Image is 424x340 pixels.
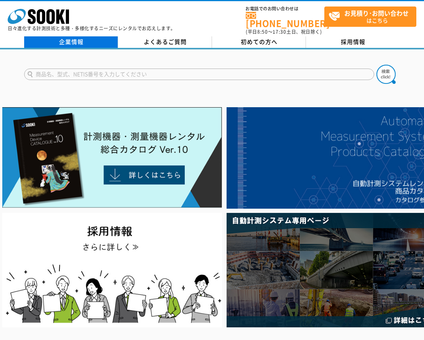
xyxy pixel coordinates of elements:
[8,26,176,31] p: 日々進化する計測技術と多種・多様化するニーズにレンタルでお応えします。
[273,28,286,35] span: 17:30
[344,8,409,18] strong: お見積り･お問い合わせ
[118,36,212,48] a: よくあるご質問
[306,36,400,48] a: 採用情報
[257,28,268,35] span: 8:50
[246,7,324,11] span: お電話でのお問い合わせは
[324,7,416,27] a: お見積り･お問い合わせはこちら
[24,36,118,48] a: 企業情報
[212,36,306,48] a: 初めての方へ
[246,12,324,28] a: [PHONE_NUMBER]
[2,107,222,208] img: Catalog Ver10
[329,7,416,26] span: はこちら
[2,213,222,327] img: SOOKI recruit
[246,28,322,35] span: (平日 ～ 土日、祝日除く)
[376,65,396,84] img: btn_search.png
[241,38,278,46] span: 初めての方へ
[24,69,374,80] input: 商品名、型式、NETIS番号を入力してください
